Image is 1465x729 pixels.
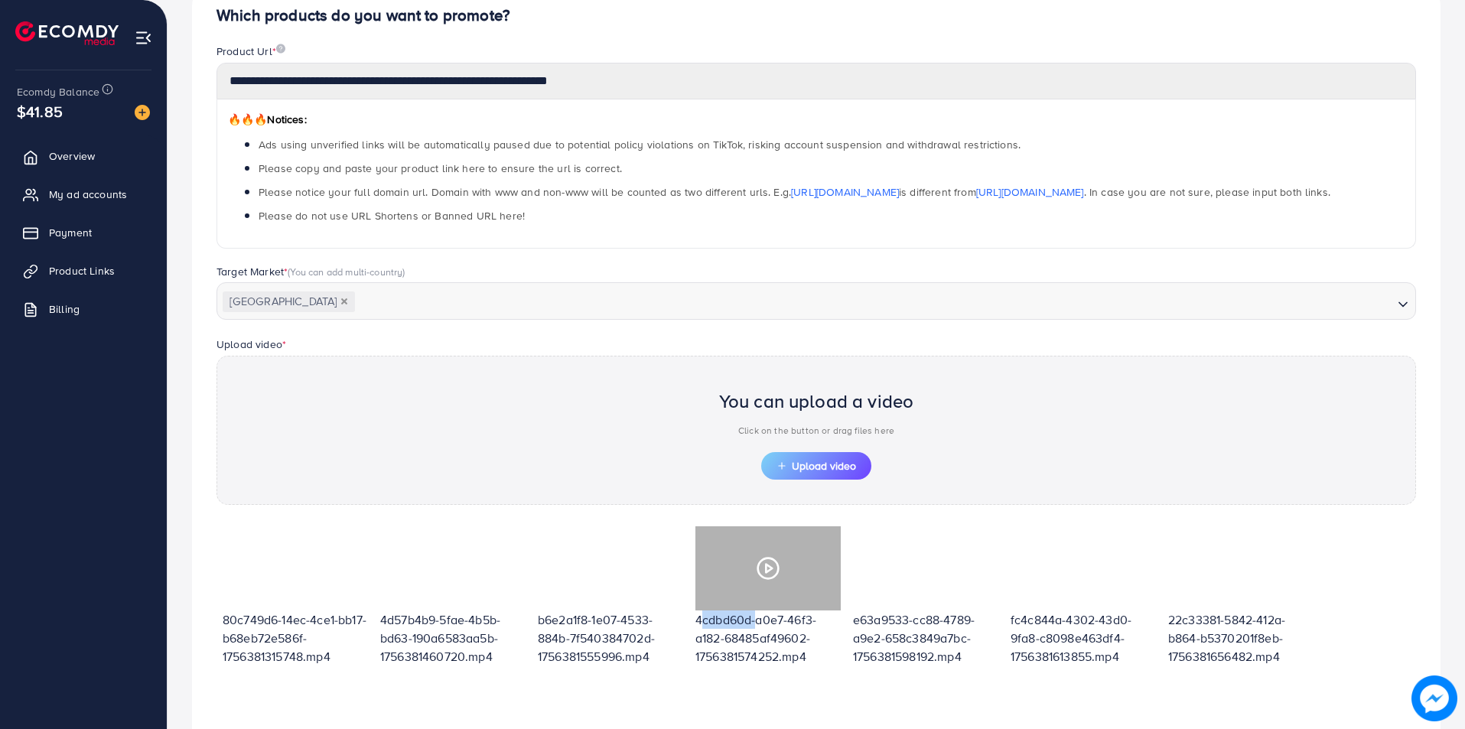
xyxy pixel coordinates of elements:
img: logo [15,21,119,45]
p: fc4c844a-4302-43d0-9fa8-c8098e463df4-1756381613855.mp4 [1011,610,1156,666]
label: Product Url [216,44,285,59]
span: Ecomdy Balance [17,84,99,99]
p: 4d57b4b9-5fae-4b5b-bd63-190a6583aa5b-1756381460720.mp4 [380,610,526,666]
span: Payment [49,225,92,240]
p: 22c33381-5842-412a-b864-b5370201f8eb-1756381656482.mp4 [1168,610,1314,666]
p: b6e2a1f8-1e07-4533-884b-7f540384702d-1756381555996.mp4 [538,610,683,666]
span: Product Links [49,263,115,278]
a: Billing [11,294,155,324]
span: (You can add multi-country) [288,265,405,278]
span: Please do not use URL Shortens or Banned URL here! [259,208,525,223]
a: Product Links [11,255,155,286]
a: [URL][DOMAIN_NAME] [976,184,1084,200]
div: Search for option [216,282,1416,319]
img: image [135,105,150,120]
button: Deselect Saudi Arabia [340,298,348,305]
h2: You can upload a video [719,390,914,412]
input: Search for option [356,291,1392,314]
span: Please copy and paste your product link here to ensure the url is correct. [259,161,622,176]
h4: Which products do you want to promote? [216,6,1416,25]
span: $41.85 [17,100,63,122]
p: e63a9533-cc88-4789-a9e2-658c3849a7bc-1756381598192.mp4 [853,610,998,666]
button: Upload video [761,452,871,480]
span: [GEOGRAPHIC_DATA] [223,291,355,313]
label: Target Market [216,264,405,279]
label: Upload video [216,337,286,352]
img: image [276,44,285,54]
span: Upload video [776,461,856,471]
a: My ad accounts [11,179,155,210]
a: Payment [11,217,155,248]
img: menu [135,29,152,47]
span: My ad accounts [49,187,127,202]
span: 🔥🔥🔥 [228,112,267,127]
span: Notices: [228,112,307,127]
span: Billing [49,301,80,317]
a: Overview [11,141,155,171]
span: Ads using unverified links will be automatically paused due to potential policy violations on Tik... [259,137,1021,152]
a: [URL][DOMAIN_NAME] [791,184,899,200]
span: Overview [49,148,95,164]
p: 4cdbd60d-a0e7-46f3-a182-68485af49602-1756381574252.mp4 [695,610,841,666]
p: Click on the button or drag files here [719,421,914,440]
img: image [1411,675,1457,721]
p: 80c749d6-14ec-4ce1-bb17-b68eb72e586f-1756381315748.mp4 [223,610,368,666]
span: Please notice your full domain url. Domain with www and non-www will be counted as two different ... [259,184,1330,200]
